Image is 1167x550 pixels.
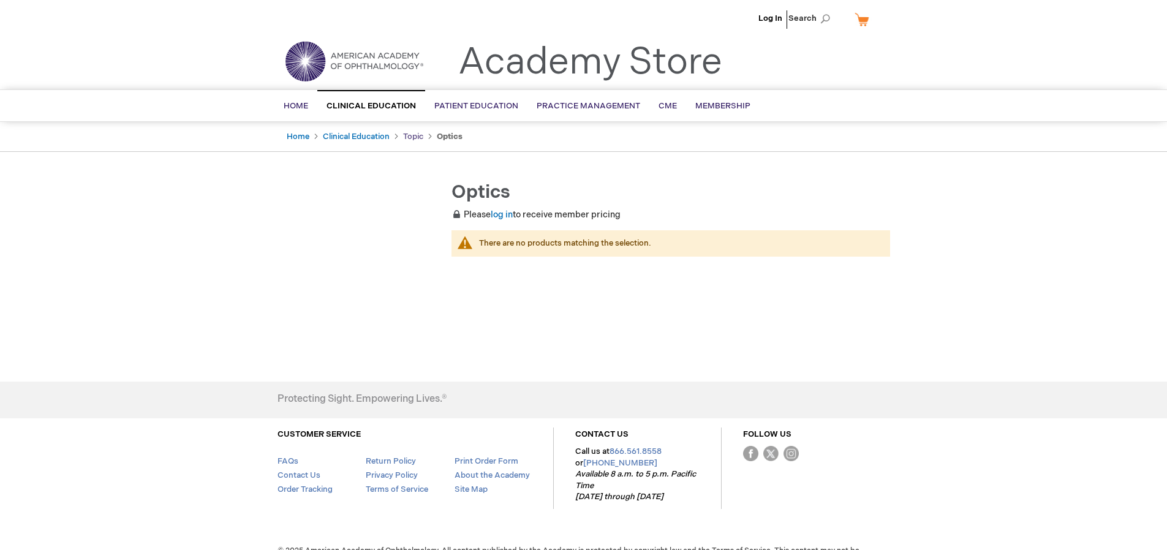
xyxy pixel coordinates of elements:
a: Clinical Education [323,132,390,141]
img: Twitter [763,446,779,461]
a: Contact Us [278,470,320,480]
span: Please to receive member pricing [451,209,621,220]
a: Log In [758,13,782,23]
span: CME [659,101,677,111]
a: Terms of Service [366,484,428,494]
span: Practice Management [537,101,640,111]
a: Site Map [455,484,488,494]
img: Facebook [743,446,758,461]
a: Print Order Form [455,456,518,466]
a: Order Tracking [278,484,333,494]
a: [PHONE_NUMBER] [583,458,657,468]
a: FAQs [278,456,298,466]
a: Home [287,132,309,141]
div: There are no products matching the selection. [479,238,878,249]
span: Patient Education [434,101,518,111]
a: Topic [403,132,423,141]
span: Optics [451,181,510,203]
a: CUSTOMER SERVICE [278,429,361,439]
a: CONTACT US [575,429,629,439]
strong: Optics [437,132,463,141]
a: Return Policy [366,456,416,466]
a: 866.561.8558 [610,446,662,456]
a: Academy Store [458,40,722,85]
a: Privacy Policy [366,470,418,480]
span: Membership [695,101,750,111]
span: Home [284,101,308,111]
img: instagram [784,446,799,461]
h4: Protecting Sight. Empowering Lives.® [278,394,447,405]
p: Call us at or [575,446,700,503]
a: About the Academy [455,470,530,480]
a: log in [491,209,513,220]
a: FOLLOW US [743,429,791,439]
em: Available 8 a.m. to 5 p.m. Pacific Time [DATE] through [DATE] [575,469,696,502]
span: Clinical Education [327,101,416,111]
span: Search [788,6,835,31]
